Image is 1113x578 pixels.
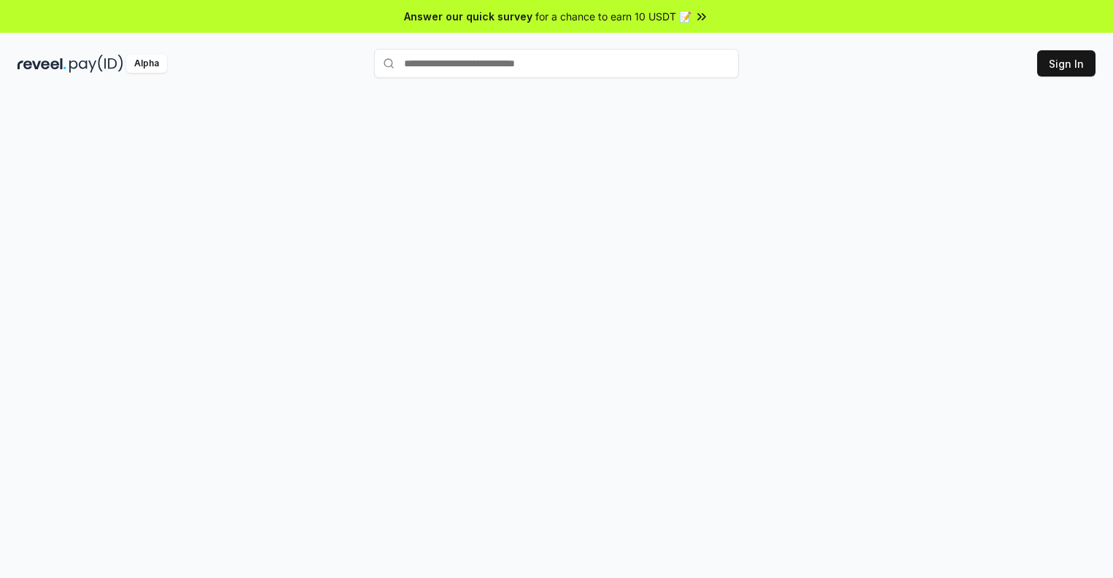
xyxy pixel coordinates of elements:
[404,9,532,24] span: Answer our quick survey
[1037,50,1095,77] button: Sign In
[535,9,691,24] span: for a chance to earn 10 USDT 📝
[69,55,123,73] img: pay_id
[18,55,66,73] img: reveel_dark
[126,55,167,73] div: Alpha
